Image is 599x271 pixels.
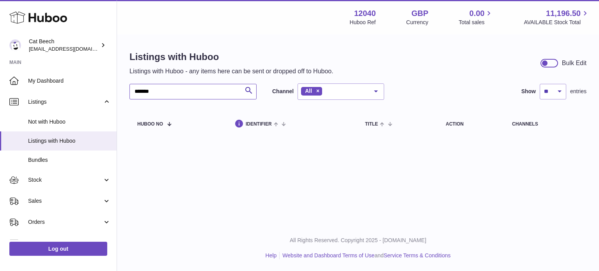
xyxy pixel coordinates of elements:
a: Help [266,252,277,259]
span: My Dashboard [28,77,111,85]
strong: 12040 [354,8,376,19]
img: internalAdmin-12040@internal.huboo.com [9,39,21,51]
label: Channel [272,88,294,95]
div: Huboo Ref [350,19,376,26]
span: 11,196.50 [546,8,581,19]
span: Listings [28,98,103,106]
div: channels [512,122,579,127]
span: Orders [28,218,103,226]
span: Total sales [459,19,493,26]
span: AVAILABLE Stock Total [524,19,590,26]
p: Listings with Huboo - any items here can be sent or dropped off to Huboo. [129,67,333,76]
h1: Listings with Huboo [129,51,333,63]
span: identifier [246,122,272,127]
a: Log out [9,242,107,256]
span: Huboo no [137,122,163,127]
span: entries [570,88,587,95]
div: Cat Beech [29,38,99,53]
span: Not with Huboo [28,118,111,126]
span: Listings with Huboo [28,137,111,145]
span: Usage [28,239,111,247]
span: Stock [28,176,103,184]
a: 11,196.50 AVAILABLE Stock Total [524,8,590,26]
span: 0.00 [470,8,485,19]
li: and [280,252,450,259]
a: Website and Dashboard Terms of Use [282,252,374,259]
span: title [365,122,378,127]
span: Bundles [28,156,111,164]
span: All [305,88,312,94]
span: Sales [28,197,103,205]
strong: GBP [411,8,428,19]
div: Currency [406,19,429,26]
p: All Rights Reserved. Copyright 2025 - [DOMAIN_NAME] [123,237,593,244]
div: action [446,122,496,127]
a: Service Terms & Conditions [384,252,451,259]
span: [EMAIL_ADDRESS][DOMAIN_NAME] [29,46,115,52]
div: Bulk Edit [562,59,587,67]
label: Show [521,88,536,95]
a: 0.00 Total sales [459,8,493,26]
